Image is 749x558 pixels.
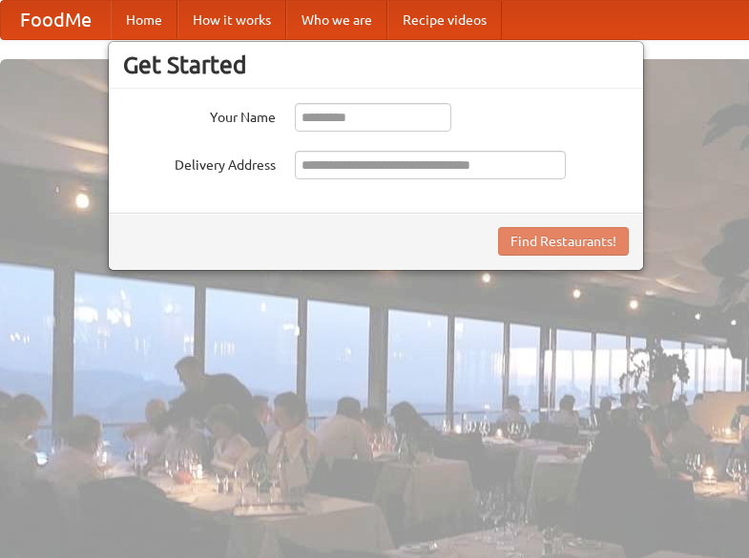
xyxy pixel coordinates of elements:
[123,103,276,127] label: Your Name
[498,227,629,256] button: Find Restaurants!
[177,1,286,39] a: How it works
[1,1,111,39] a: FoodMe
[111,1,177,39] a: Home
[286,1,387,39] a: Who we are
[123,51,629,79] h3: Get Started
[387,1,502,39] a: Recipe videos
[123,151,276,175] label: Delivery Address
